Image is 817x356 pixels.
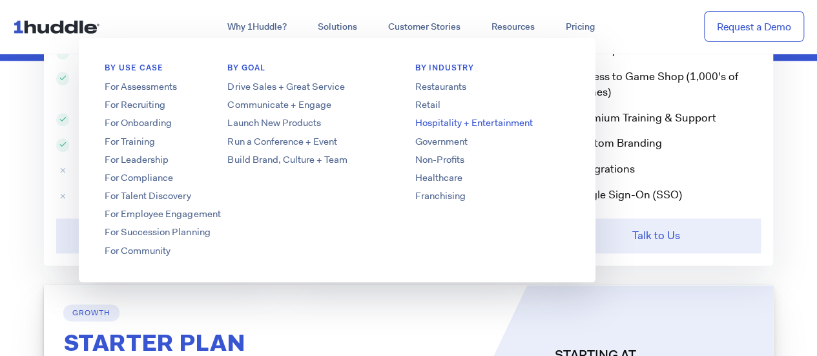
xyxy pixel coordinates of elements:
a: Why 1Huddle? [212,16,302,39]
a: Request a Demo [704,11,804,43]
p: Access to Game Shop (1,000's of games) [575,69,761,100]
a: Non-Profits [389,153,595,167]
a: Run a Conference + Event [202,135,408,149]
a: For Community [79,244,285,258]
a: Talk to Us [551,218,761,253]
a: Restaurants [389,80,595,94]
p: Custom Branding [575,136,662,151]
a: For Talent Discovery [79,189,285,203]
a: Franchising [389,189,595,203]
img: ... [13,14,105,39]
h6: By Industry [389,63,595,80]
h6: BY GOAL [202,63,408,80]
p: Integrations [575,162,635,177]
a: For Onboarding [79,116,285,130]
a: Talk to Us [56,218,266,253]
h6: BY USE CASE [79,63,285,80]
a: For Training [79,135,285,149]
a: Healthcare [389,171,595,185]
a: Solutions [302,16,373,39]
a: For Recruiting [79,98,285,112]
a: Build Brand, Culture + Team [202,153,408,167]
a: Launch New Products [202,116,408,130]
a: Government [389,135,595,149]
a: For Assessments [79,80,285,94]
a: Communicate + Engage [202,98,408,112]
a: For Succession Planning [79,225,285,239]
h6: Growth [72,306,110,319]
a: Drive Sales + Great Service [202,80,408,94]
p: Premium Training & Support [575,110,716,126]
a: For Compliance [79,171,285,185]
a: Customer Stories [373,16,476,39]
a: Resources [476,16,550,39]
a: Retail [389,98,595,112]
a: Pricing [550,16,610,39]
p: Single Sign-On (SSO) [575,187,682,203]
a: For Employee Engagement [79,207,285,221]
a: For Leadership [79,153,285,167]
a: Hospitality + Entertainment [389,116,595,130]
